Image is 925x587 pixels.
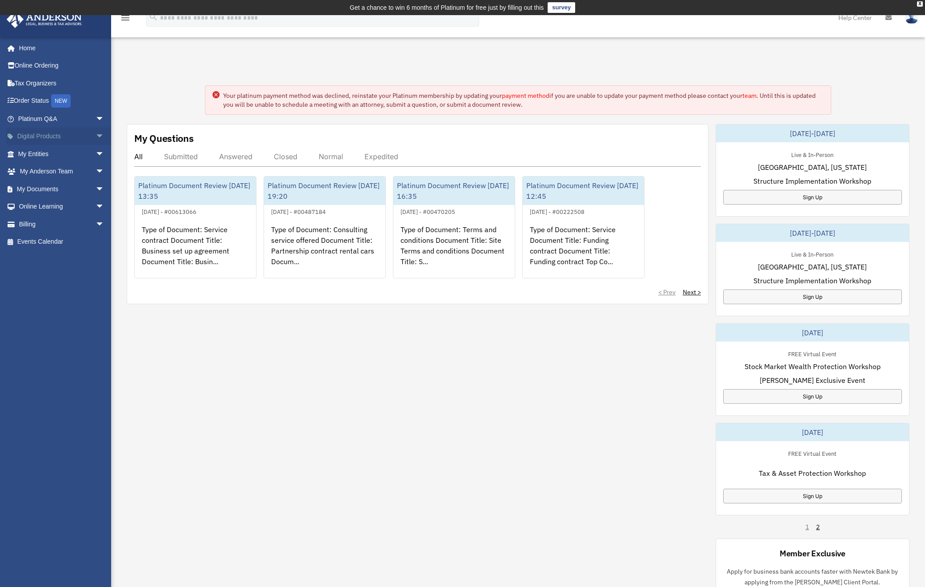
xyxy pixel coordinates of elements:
a: Platinum Document Review [DATE] 19:20[DATE] - #00487184Type of Document: Consulting service offer... [264,176,386,278]
div: Type of Document: Terms and conditions Document Title: Site Terms and conditions Document Title: ... [393,217,515,286]
a: My Anderson Teamarrow_drop_down [6,163,118,181]
div: Type of Document: Service contract Document Title: Business set up agreement Document Title: Busi... [135,217,256,286]
span: [GEOGRAPHIC_DATA], [US_STATE] [758,261,867,272]
span: arrow_drop_down [96,145,113,163]
div: All [134,152,143,161]
div: My Questions [134,132,194,145]
div: [DATE]-[DATE] [716,125,909,142]
a: Sign Up [723,489,902,503]
div: [DATE] - #00222508 [523,206,592,216]
a: Billingarrow_drop_down [6,215,118,233]
a: Sign Up [723,389,902,404]
span: Stock Market Wealth Protection Workshop [745,361,881,372]
a: My Documentsarrow_drop_down [6,180,118,198]
a: Platinum Document Review [DATE] 16:35[DATE] - #00470205Type of Document: Terms and conditions Doc... [393,176,515,278]
div: [DATE] [716,324,909,342]
div: Answered [219,152,252,161]
div: Platinum Document Review [DATE] 13:35 [135,177,256,205]
img: User Pic [905,11,918,24]
span: Structure Implementation Workshop [753,275,871,286]
span: Structure Implementation Workshop [753,176,871,186]
a: Platinum Document Review [DATE] 12:45[DATE] - #00222508Type of Document: Service Document Title: ... [522,176,645,278]
div: [DATE]-[DATE] [716,224,909,242]
a: Order StatusNEW [6,92,118,110]
div: [DATE] [716,423,909,441]
span: arrow_drop_down [96,215,113,233]
span: arrow_drop_down [96,198,113,216]
a: Platinum Document Review [DATE] 13:35[DATE] - #00613066Type of Document: Service contract Documen... [134,176,256,278]
div: FREE Virtual Event [781,448,844,458]
div: close [917,1,923,7]
a: team [742,92,757,100]
div: [DATE] - #00487184 [264,206,333,216]
div: Member Exclusive [780,548,845,559]
span: arrow_drop_down [96,163,113,181]
a: survey [548,2,575,13]
div: Type of Document: Service Document Title: Funding contract Document Title: Funding contract Top C... [523,217,644,286]
a: Home [6,39,113,57]
div: Platinum Document Review [DATE] 19:20 [264,177,385,205]
div: Platinum Document Review [DATE] 12:45 [523,177,644,205]
div: Live & In-Person [784,249,841,258]
a: Online Ordering [6,57,118,75]
a: Tax Organizers [6,74,118,92]
span: [PERSON_NAME] Exclusive Event [760,375,865,386]
div: Live & In-Person [784,149,841,159]
a: Platinum Q&Aarrow_drop_down [6,110,118,128]
div: [DATE] - #00613066 [135,206,204,216]
img: Anderson Advisors Platinum Portal [4,11,84,28]
i: menu [120,12,131,23]
div: NEW [51,94,71,108]
div: Get a chance to win 6 months of Platinum for free just by filling out this [350,2,544,13]
i: search [148,12,158,22]
span: arrow_drop_down [96,110,113,128]
div: Normal [319,152,343,161]
span: Tax & Asset Protection Workshop [759,468,866,478]
span: arrow_drop_down [96,128,113,146]
span: arrow_drop_down [96,180,113,198]
a: Events Calendar [6,233,118,251]
a: Sign Up [723,190,902,205]
a: Next > [683,288,701,297]
div: Submitted [164,152,198,161]
a: Online Learningarrow_drop_down [6,198,118,216]
a: 2 [816,523,820,531]
span: [GEOGRAPHIC_DATA], [US_STATE] [758,162,867,173]
div: Expedited [364,152,398,161]
div: Platinum Document Review [DATE] 16:35 [393,177,515,205]
a: payment method [502,92,549,100]
div: [DATE] - #00470205 [393,206,462,216]
a: My Entitiesarrow_drop_down [6,145,118,163]
div: Type of Document: Consulting service offered Document Title: Partnership contract rental cars Doc... [264,217,385,286]
a: Sign Up [723,289,902,304]
div: FREE Virtual Event [781,349,844,358]
div: Closed [274,152,297,161]
a: Digital Productsarrow_drop_down [6,128,118,145]
div: Your platinum payment method was declined, reinstate your Platinum membership by updating your if... [223,91,824,109]
a: menu [120,16,131,23]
